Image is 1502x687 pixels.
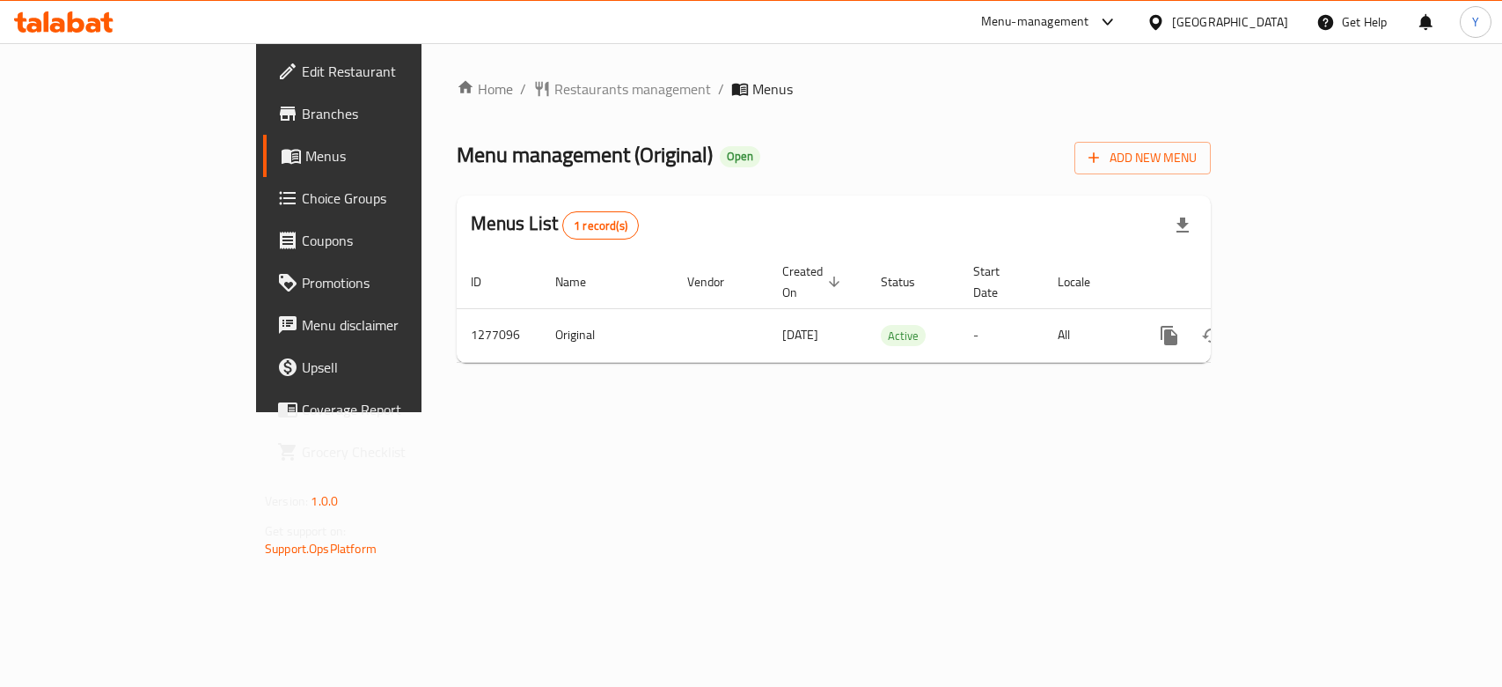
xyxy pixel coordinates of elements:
[457,78,1211,100] nav: breadcrumb
[720,146,760,167] div: Open
[263,388,507,431] a: Coverage Report
[554,78,711,100] span: Restaurants management
[302,314,493,336] span: Menu disclaimer
[302,103,493,124] span: Branches
[263,431,507,473] a: Grocery Checklist
[563,218,638,234] span: 1 record(s)
[1191,314,1233,357] button: Change Status
[541,308,673,362] td: Original
[687,271,747,292] span: Vendor
[263,177,507,219] a: Choice Groups
[302,399,493,420] span: Coverage Report
[782,323,818,346] span: [DATE]
[263,346,507,388] a: Upsell
[263,135,507,177] a: Menus
[1134,255,1331,309] th: Actions
[263,219,507,262] a: Coupons
[1058,271,1113,292] span: Locale
[555,271,609,292] span: Name
[471,271,504,292] span: ID
[1044,308,1134,362] td: All
[959,308,1044,362] td: -
[302,230,493,251] span: Coupons
[263,304,507,346] a: Menu disclaimer
[302,188,493,209] span: Choice Groups
[302,441,493,462] span: Grocery Checklist
[1172,12,1288,32] div: [GEOGRAPHIC_DATA]
[782,261,846,303] span: Created On
[520,78,526,100] li: /
[305,145,493,166] span: Menus
[265,537,377,560] a: Support.OpsPlatform
[720,149,760,164] span: Open
[752,78,793,100] span: Menus
[718,78,724,100] li: /
[881,326,926,346] span: Active
[1148,314,1191,357] button: more
[263,50,507,92] a: Edit Restaurant
[457,255,1331,363] table: enhanced table
[302,272,493,293] span: Promotions
[881,325,926,346] div: Active
[1472,12,1479,32] span: Y
[1074,142,1211,174] button: Add New Menu
[881,271,938,292] span: Status
[302,357,493,378] span: Upsell
[471,211,639,240] h2: Menus List
[265,490,308,513] span: Version:
[1161,204,1204,247] div: Export file
[265,520,346,543] span: Get support on:
[311,490,338,513] span: 1.0.0
[562,211,639,240] div: Total records count
[981,11,1089,33] div: Menu-management
[973,261,1022,303] span: Start Date
[457,135,713,174] span: Menu management ( Original )
[533,78,711,100] a: Restaurants management
[263,262,507,304] a: Promotions
[263,92,507,135] a: Branches
[302,61,493,82] span: Edit Restaurant
[1088,147,1197,169] span: Add New Menu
